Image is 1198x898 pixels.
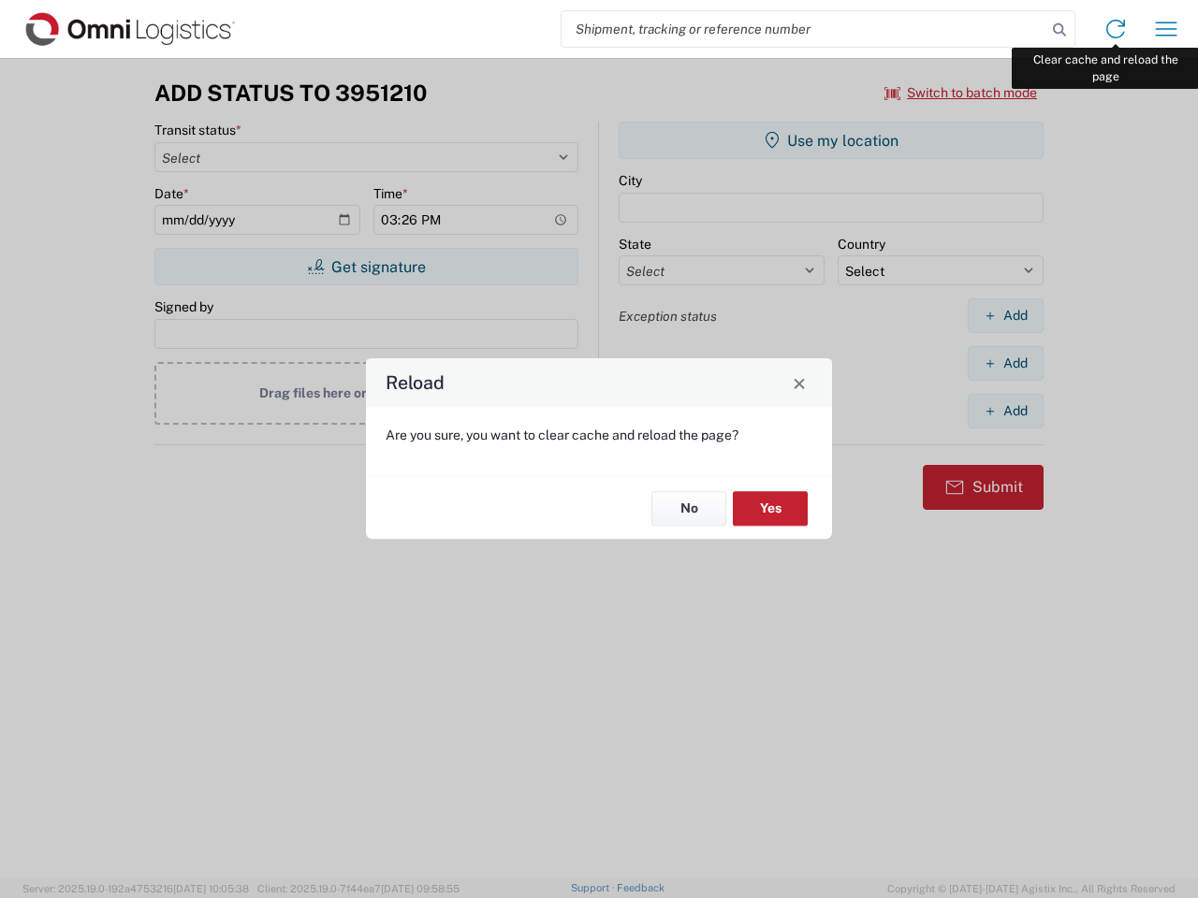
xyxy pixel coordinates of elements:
button: No [651,491,726,526]
p: Are you sure, you want to clear cache and reload the page? [386,427,812,443]
h4: Reload [386,369,445,397]
input: Shipment, tracking or reference number [562,11,1046,47]
button: Yes [733,491,808,526]
button: Close [786,369,812,396]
